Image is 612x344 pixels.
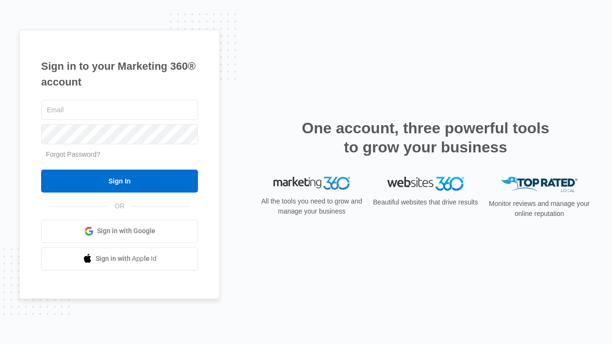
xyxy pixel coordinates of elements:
[41,220,198,243] a: Sign in with Google
[41,247,198,270] a: Sign in with Apple Id
[258,196,365,216] p: All the tools you need to grow and manage your business
[273,177,350,190] img: Marketing 360
[97,226,155,236] span: Sign in with Google
[41,100,198,120] input: Email
[108,201,131,211] span: OR
[387,177,464,191] img: Websites 360
[372,197,479,207] p: Beautiful websites that drive results
[486,199,593,219] p: Monitor reviews and manage your online reputation
[299,118,552,157] h2: One account, three powerful tools to grow your business
[501,177,578,193] img: Top Rated Local
[46,150,100,158] a: Forgot Password?
[41,170,198,193] input: Sign In
[96,254,157,264] span: Sign in with Apple Id
[41,58,198,90] h1: Sign in to your Marketing 360® account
